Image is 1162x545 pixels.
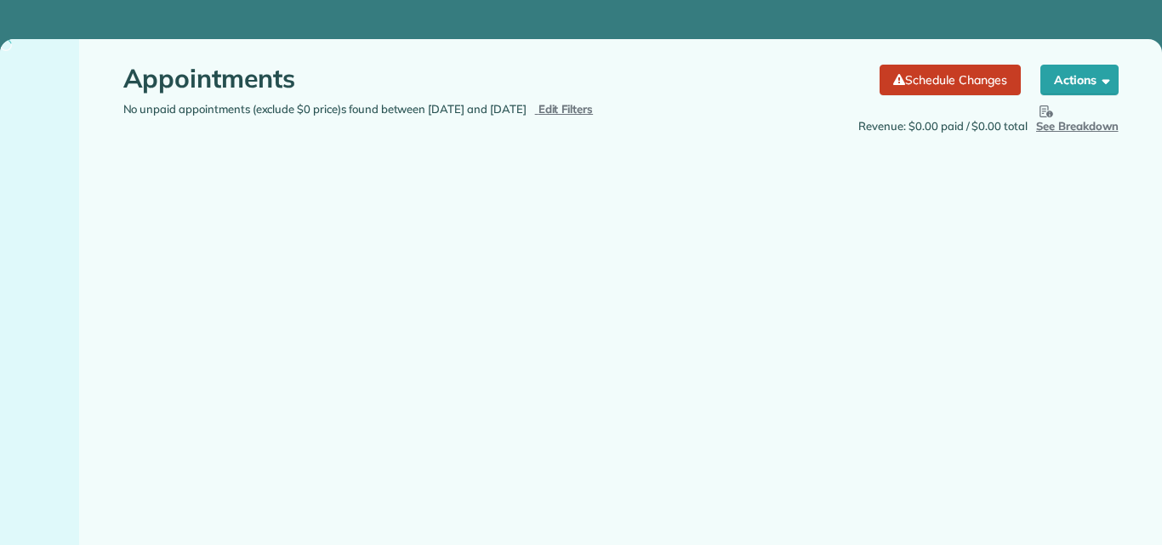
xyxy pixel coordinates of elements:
a: Edit Filters [535,102,594,116]
button: Actions [1040,65,1119,95]
button: See Breakdown [1036,101,1119,135]
div: No unpaid appointments (exclude $0 price)s found between [DATE] and [DATE] [111,101,621,118]
span: Edit Filters [538,102,594,116]
span: Revenue: $0.00 paid / $0.00 total [858,118,1028,135]
span: See Breakdown [1036,101,1119,133]
a: Schedule Changes [880,65,1020,95]
h1: Appointments [123,65,868,93]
